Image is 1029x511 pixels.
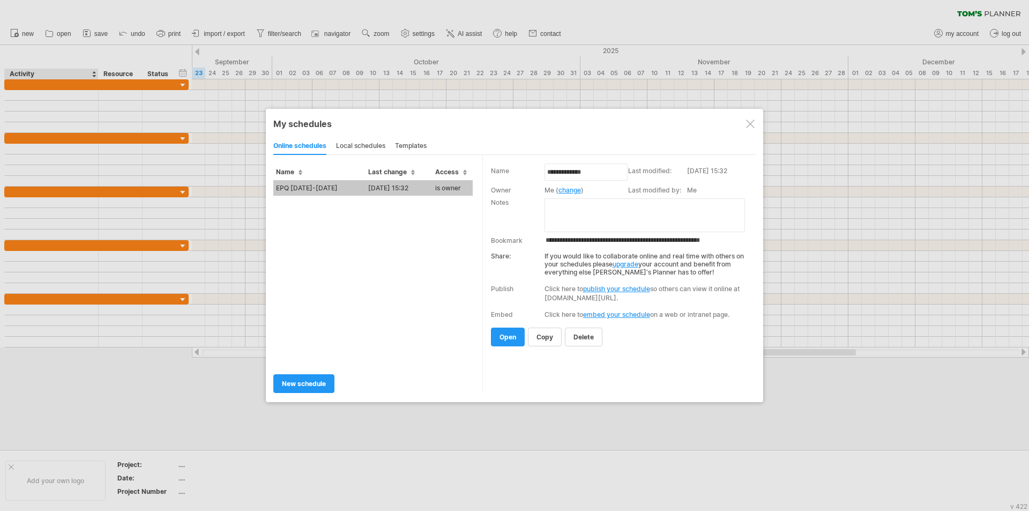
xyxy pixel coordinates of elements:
[273,119,756,129] div: My schedules
[558,186,581,194] a: change
[573,333,594,341] span: delete
[491,185,545,197] td: Owner
[628,166,687,185] td: Last modified:
[583,285,650,293] a: publish your schedule
[491,247,749,276] div: If you would like to collaborate online and real time with others on your schedules please your a...
[273,374,334,393] a: new schedule
[545,284,749,302] div: Click here to so others can view it online at [DOMAIN_NAME][URL].
[273,138,326,155] div: online schedules
[613,260,638,268] a: upgrade
[435,168,467,176] span: Access
[491,252,511,260] strong: Share:
[395,138,427,155] div: templates
[491,166,545,185] td: Name
[433,180,473,196] td: is owner
[491,328,525,346] a: open
[491,233,545,247] td: Bookmark
[491,285,513,293] div: Publish
[687,185,753,197] td: Me
[282,380,326,388] span: new schedule
[628,185,687,197] td: Last modified by:
[528,328,562,346] a: copy
[565,328,602,346] a: delete
[366,180,433,196] td: [DATE] 15:32
[545,186,623,194] div: Me ( )
[545,310,749,319] div: Click here to on a web or intranet page.
[336,138,385,155] div: local schedules
[491,310,513,319] div: Embed
[491,197,545,233] td: Notes
[368,168,415,176] span: Last change
[276,168,302,176] span: Name
[273,180,366,196] td: EPQ [DATE]-[DATE]
[687,166,753,185] td: [DATE] 15:32
[499,333,516,341] span: open
[583,310,650,319] a: embed your schedule
[536,333,553,341] span: copy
